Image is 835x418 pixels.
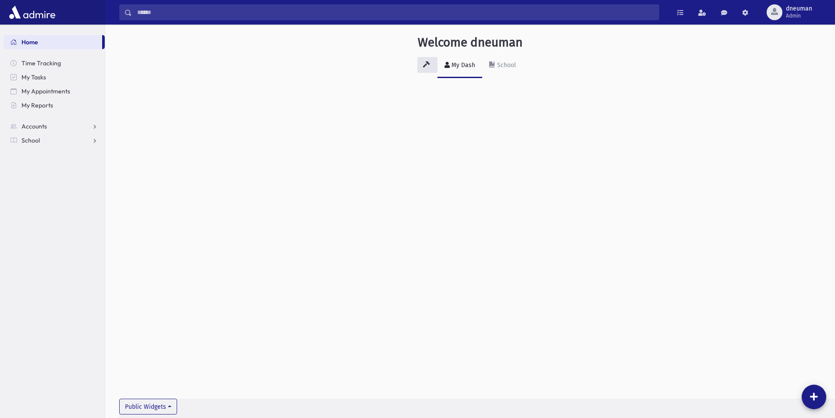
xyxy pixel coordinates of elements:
a: School [4,133,105,147]
img: AdmirePro [7,4,57,21]
a: My Dash [437,54,482,78]
a: My Tasks [4,70,105,84]
a: My Appointments [4,84,105,98]
a: Accounts [4,119,105,133]
a: School [482,54,523,78]
span: Time Tracking [21,59,61,67]
span: School [21,136,40,144]
span: Home [21,38,38,46]
a: Time Tracking [4,56,105,70]
span: Admin [786,12,812,19]
button: Public Widgets [119,399,177,414]
span: My Appointments [21,87,70,95]
h3: Welcome dneuman [418,35,522,50]
span: dneuman [786,5,812,12]
span: My Tasks [21,73,46,81]
input: Search [132,4,659,20]
div: School [495,61,516,69]
span: Accounts [21,122,47,130]
div: My Dash [450,61,475,69]
a: Home [4,35,102,49]
span: My Reports [21,101,53,109]
a: My Reports [4,98,105,112]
